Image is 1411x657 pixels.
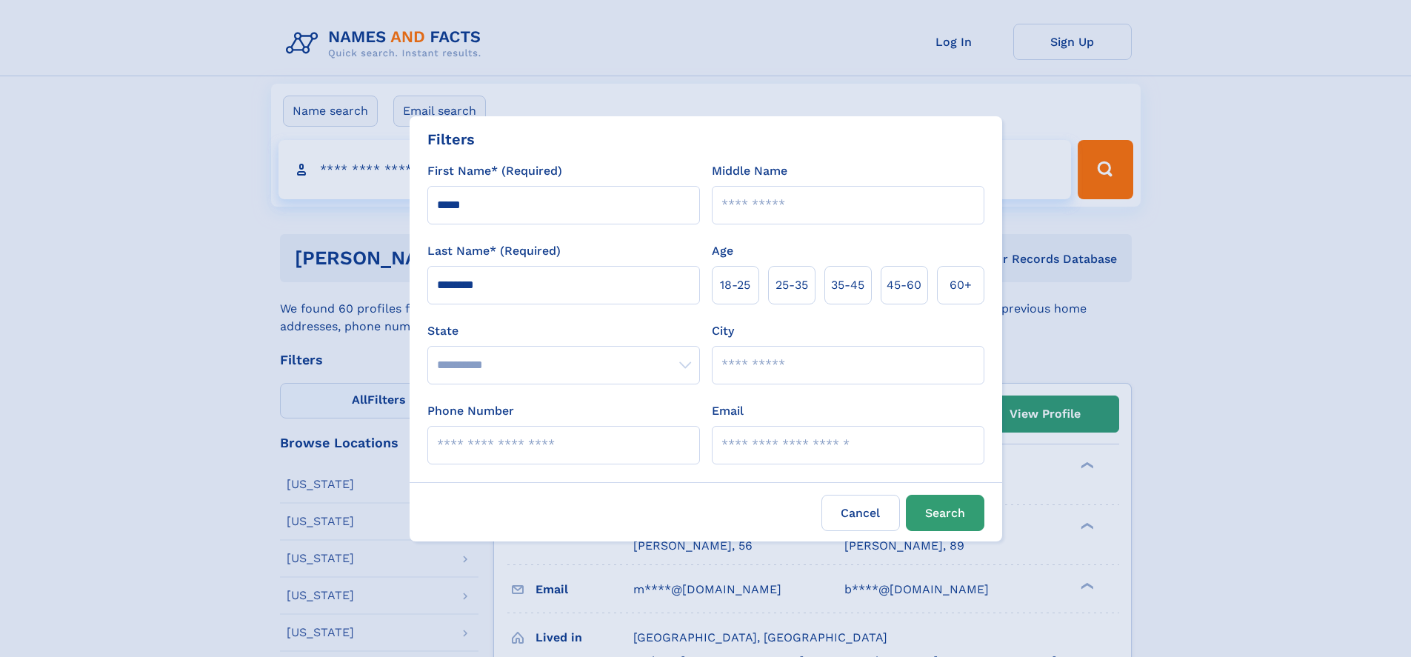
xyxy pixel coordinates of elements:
[887,276,921,294] span: 45‑60
[712,162,787,180] label: Middle Name
[712,322,734,340] label: City
[821,495,900,531] label: Cancel
[712,402,744,420] label: Email
[906,495,984,531] button: Search
[720,276,750,294] span: 18‑25
[831,276,864,294] span: 35‑45
[427,402,514,420] label: Phone Number
[775,276,808,294] span: 25‑35
[427,128,475,150] div: Filters
[712,242,733,260] label: Age
[427,242,561,260] label: Last Name* (Required)
[427,322,700,340] label: State
[950,276,972,294] span: 60+
[427,162,562,180] label: First Name* (Required)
